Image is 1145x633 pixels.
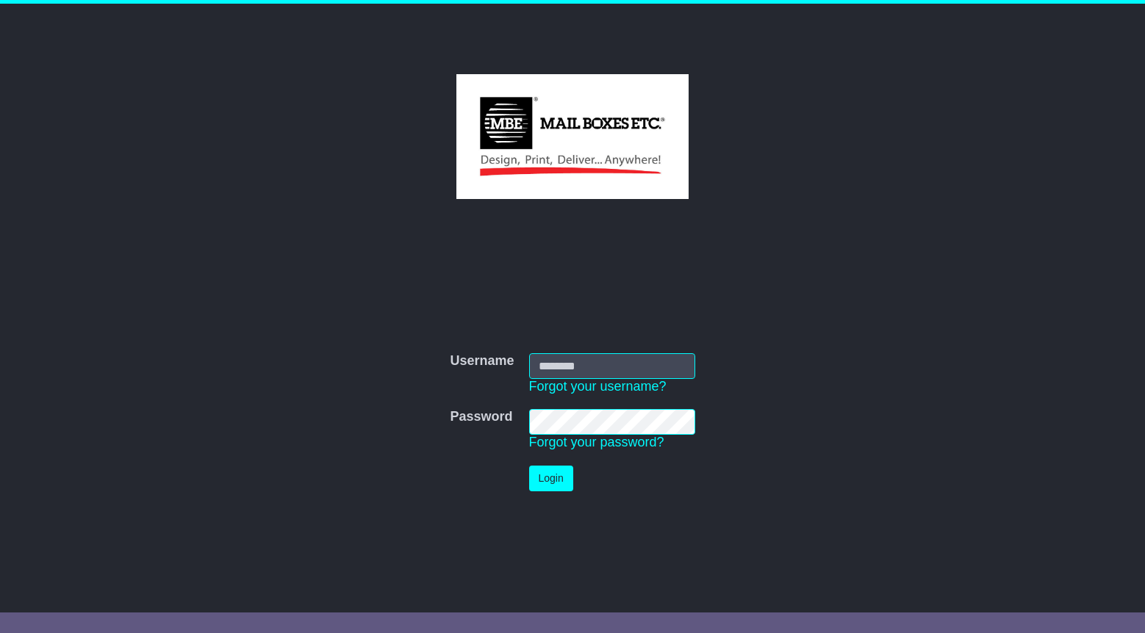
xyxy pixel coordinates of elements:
[450,353,514,369] label: Username
[529,466,573,491] button: Login
[529,435,664,449] a: Forgot your password?
[529,379,667,394] a: Forgot your username?
[450,409,512,425] label: Password
[456,74,688,199] img: MBE Malvern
